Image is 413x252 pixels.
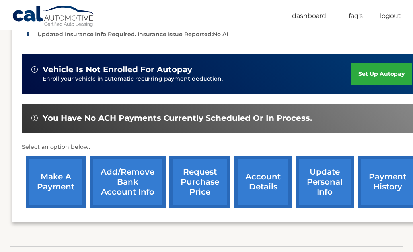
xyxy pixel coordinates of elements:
a: request purchase price [169,156,230,208]
span: You have no ACH payments currently scheduled or in process. [43,113,312,123]
a: Add/Remove bank account info [90,156,166,208]
span: vehicle is not enrolled for autopay [43,65,192,75]
a: Cal Automotive [12,5,95,28]
p: Enroll your vehicle in automatic recurring payment deduction. [43,75,351,83]
p: Updated Insurance Info Required. Insurance Issue Reported:No AI [37,31,228,38]
a: make a payment [26,156,86,208]
a: account details [234,156,292,208]
img: alert-white.svg [31,66,38,73]
img: alert-white.svg [31,115,38,121]
a: set up autopay [351,63,412,85]
a: Dashboard [292,9,326,23]
a: update personal info [296,156,354,208]
a: Logout [380,9,401,23]
a: FAQ's [349,9,363,23]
